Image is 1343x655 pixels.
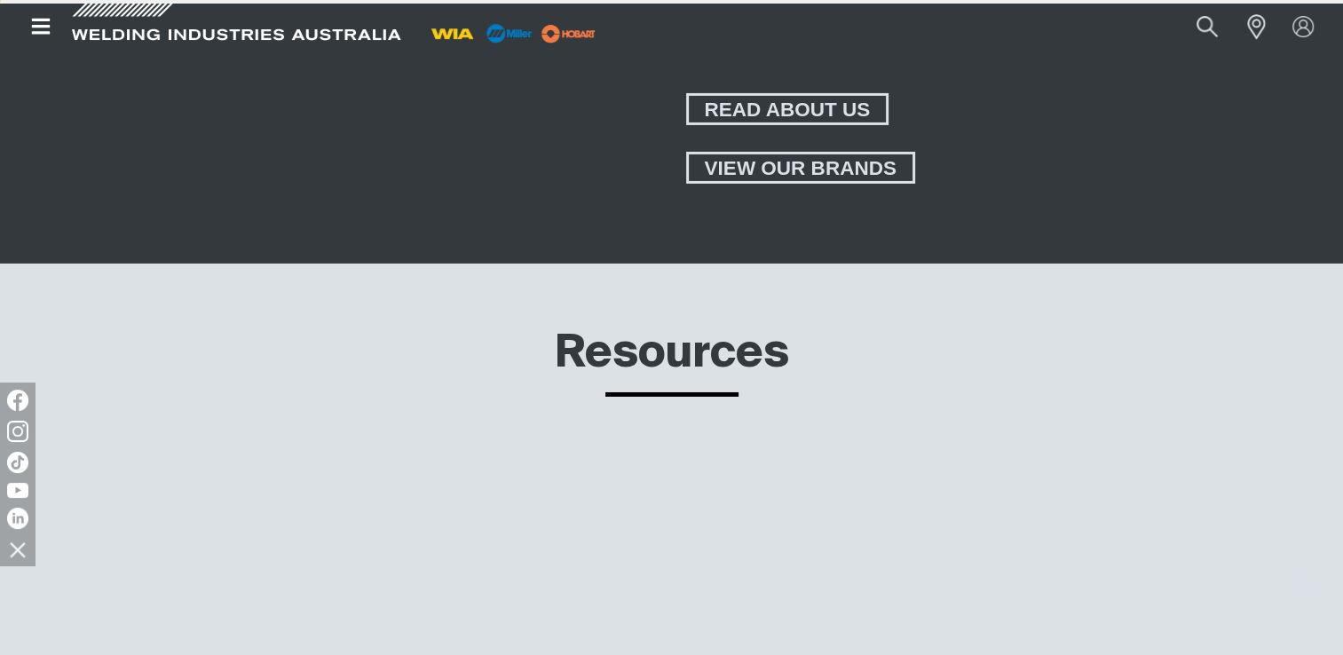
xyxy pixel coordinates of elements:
button: Scroll to top [1285,544,1325,584]
span: READ ABOUT US [689,93,887,125]
img: LinkedIn [7,508,28,529]
a: READ ABOUT US [686,93,889,125]
img: hide socials [3,534,33,564]
img: YouTube [7,483,28,498]
a: miller [536,27,601,40]
a: Resources [555,332,789,376]
img: Facebook [7,390,28,411]
span: VIEW OUR BRANDS [689,152,912,184]
img: TikTok [7,452,28,473]
img: Instagram [7,421,28,442]
button: Search products [1177,7,1237,47]
input: Product name or item number... [1155,7,1237,47]
a: VIEW OUR BRANDS [686,152,915,184]
img: miller [536,20,601,47]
